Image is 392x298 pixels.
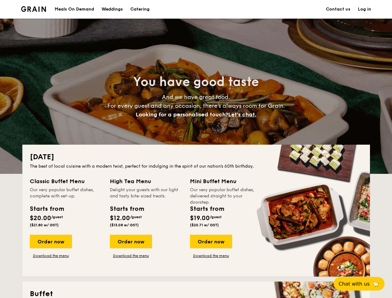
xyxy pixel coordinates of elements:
span: And we have great food. For every guest and any occasion, there’s always room for Grain. [107,94,285,118]
div: Mini Buffet Menu [190,177,263,186]
span: Looking for a personalised touch? [136,111,228,118]
span: /guest [210,215,222,219]
button: Chat with us🦙 [334,277,385,291]
span: ($21.80 w/ GST) [30,223,59,227]
span: Chat with us [339,281,370,287]
a: Logotype [21,6,46,12]
img: Grain [21,6,46,12]
h2: [DATE] [30,152,363,162]
div: Order now [110,235,152,248]
span: Let's chat. [228,111,256,118]
span: $20.00 [30,214,51,222]
div: Classic Buffet Menu [30,177,102,186]
span: 🦙 [372,280,380,287]
div: Starts from [30,204,64,214]
div: The best of local cuisine with a modern twist, perfect for indulging in the spirit of our nation’... [30,163,363,169]
div: Order now [190,235,232,248]
span: $12.00 [110,214,130,222]
a: Download the menu [110,253,152,258]
span: You have good taste [133,74,259,89]
div: Our very popular buffet dishes, complete with set-up. [30,187,102,199]
span: $19.00 [190,214,210,222]
span: ($20.71 w/ GST) [190,223,219,227]
div: Starts from [190,204,224,214]
div: Starts from [110,204,144,214]
div: Delight your guests with our light and tasty bite-sized treats. [110,187,182,199]
span: ($13.08 w/ GST) [110,223,139,227]
span: /guest [51,215,63,219]
div: High Tea Menu [110,177,182,186]
div: Our very popular buffet dishes, delivered straight to your doorstep. [190,187,263,199]
div: Order now [30,235,72,248]
a: Download the menu [30,253,72,258]
span: /guest [130,215,142,219]
a: Download the menu [190,253,232,258]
